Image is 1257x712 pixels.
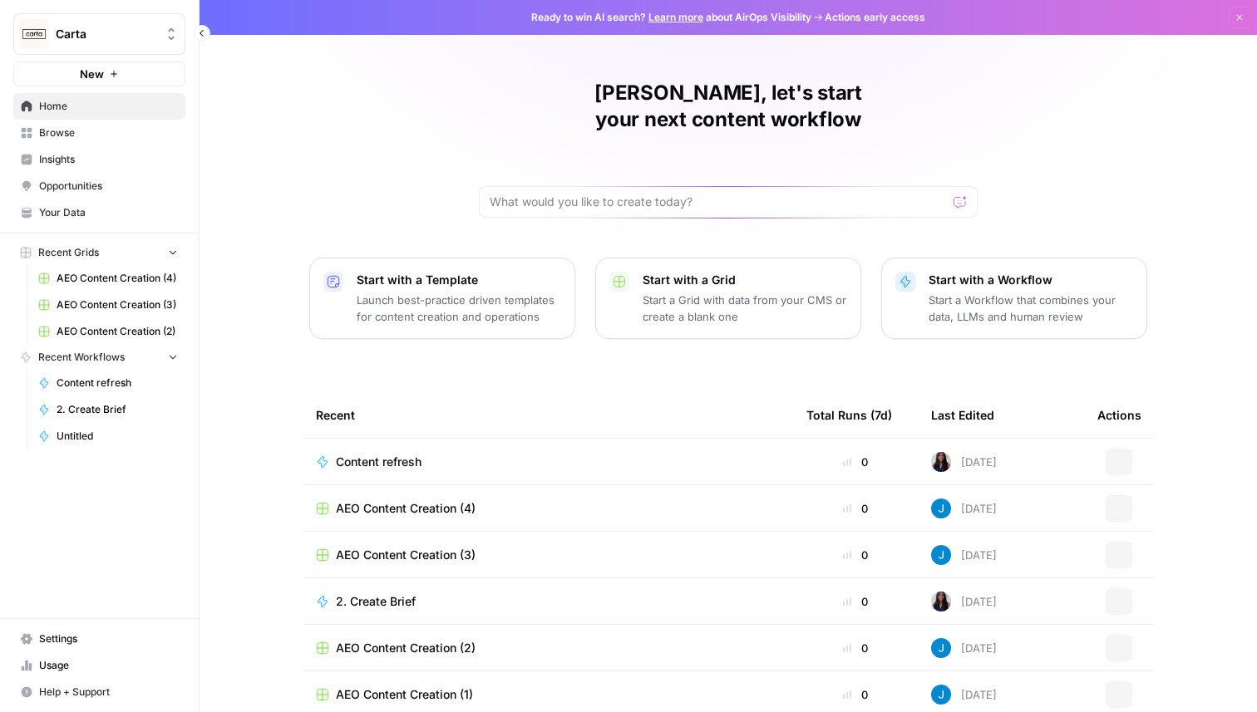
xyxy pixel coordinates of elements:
span: Opportunities [39,179,178,194]
button: Recent Workflows [13,345,185,370]
a: AEO Content Creation (4) [31,265,185,292]
button: Recent Grids [13,240,185,265]
a: Settings [13,626,185,652]
a: 2. Create Brief [31,396,185,423]
a: 2. Create Brief [316,593,780,610]
img: rox323kbkgutb4wcij4krxobkpon [931,592,951,611]
a: AEO Content Creation (4) [316,500,780,517]
a: Content refresh [31,370,185,396]
img: z620ml7ie90s7uun3xptce9f0frp [931,685,951,705]
div: 0 [806,640,905,656]
span: New [80,66,104,82]
p: Start a Grid with data from your CMS or create a blank one [643,292,847,325]
span: Insights [39,152,178,167]
p: Start a Workflow that combines your data, LLMs and human review [929,292,1133,325]
span: AEO Content Creation (4) [336,500,476,517]
img: z620ml7ie90s7uun3xptce9f0frp [931,498,951,518]
a: Home [13,93,185,120]
input: What would you like to create today? [490,194,947,210]
span: Carta [56,26,156,42]
div: [DATE] [931,592,997,611]
img: z620ml7ie90s7uun3xptce9f0frp [931,638,951,658]
div: [DATE] [931,452,997,472]
span: AEO Content Creation (2) [336,640,476,656]
div: Total Runs (7d) [806,392,892,438]
span: Ready to win AI search? about AirOps Visibility [531,10,811,25]
h1: [PERSON_NAME], let's start your next content workflow [479,80,978,133]
span: 2. Create Brief [57,402,178,417]
div: Recent [316,392,780,438]
button: Start with a TemplateLaunch best-practice driven templates for content creation and operations [309,258,575,339]
a: AEO Content Creation (3) [316,547,780,563]
div: 0 [806,500,905,517]
a: Untitled [31,423,185,449]
button: Start with a GridStart a Grid with data from your CMS or create a blank one [595,258,861,339]
p: Launch best-practice driven templates for content creation and operations [357,292,561,325]
div: [DATE] [931,545,997,565]
span: Usage [39,658,178,673]
button: New [13,61,185,86]
span: AEO Content Creation (4) [57,271,178,286]
a: AEO Content Creation (3) [31,292,185,318]
p: Start with a Template [357,272,561,288]
span: AEO Content Creation (1) [336,686,473,703]
div: [DATE] [931,498,997,518]
span: AEO Content Creation (3) [57,297,178,312]
button: Workspace: Carta [13,13,185,55]
div: Actions [1097,392,1141,438]
div: 0 [806,454,905,470]
img: rox323kbkgutb4wcij4krxobkpon [931,452,951,472]
span: Browse [39,125,178,140]
span: Content refresh [57,376,178,390]
a: Your Data [13,199,185,226]
span: Your Data [39,205,178,220]
img: z620ml7ie90s7uun3xptce9f0frp [931,545,951,565]
span: Untitled [57,429,178,444]
div: 0 [806,686,905,703]
a: AEO Content Creation (2) [316,640,780,656]
a: AEO Content Creation (2) [31,318,185,345]
img: Carta Logo [19,19,49,49]
span: Actions early access [825,10,925,25]
div: [DATE] [931,638,997,658]
p: Start with a Grid [643,272,847,288]
span: AEO Content Creation (2) [57,324,178,339]
div: Last Edited [931,392,994,438]
span: AEO Content Creation (3) [336,547,476,563]
button: Help + Support [13,679,185,705]
div: 0 [806,593,905,610]
span: 2. Create Brief [336,593,416,610]
p: Start with a Workflow [929,272,1133,288]
span: Help + Support [39,685,178,700]
a: Browse [13,120,185,146]
a: Opportunities [13,173,185,199]
a: Learn more [648,11,703,23]
button: Start with a WorkflowStart a Workflow that combines your data, LLMs and human review [881,258,1147,339]
span: Home [39,99,178,114]
div: [DATE] [931,685,997,705]
span: Recent Workflows [38,350,125,365]
a: Usage [13,652,185,679]
span: Settings [39,631,178,646]
div: 0 [806,547,905,563]
span: Content refresh [336,454,421,470]
a: Insights [13,146,185,173]
a: Content refresh [316,454,780,470]
span: Recent Grids [38,245,99,260]
a: AEO Content Creation (1) [316,686,780,703]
